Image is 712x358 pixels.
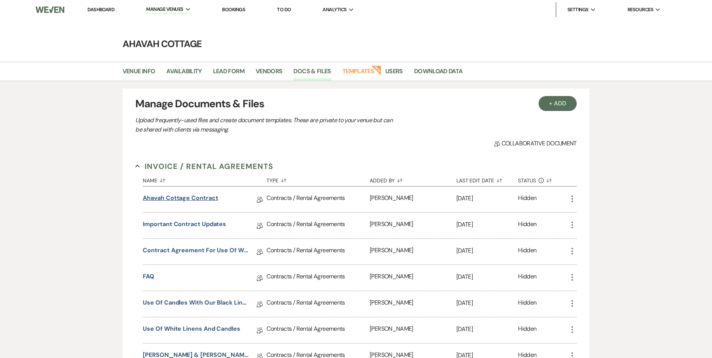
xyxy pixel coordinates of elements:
[143,324,240,336] a: Use of white linens and candles
[135,96,576,112] h3: Manage Documents & Files
[143,272,154,284] a: FAQ
[456,194,518,203] p: [DATE]
[87,6,114,13] a: Dashboard
[456,272,518,282] p: [DATE]
[266,186,370,212] div: Contracts / Rental Agreements
[370,239,456,265] div: [PERSON_NAME]
[342,67,374,81] a: Templates
[266,265,370,291] div: Contracts / Rental Agreements
[456,246,518,256] p: [DATE]
[494,139,576,148] span: Collaborative document
[385,67,403,81] a: Users
[370,317,456,343] div: [PERSON_NAME]
[370,291,456,317] div: [PERSON_NAME]
[266,172,370,186] button: Type
[370,265,456,291] div: [PERSON_NAME]
[518,178,536,183] span: Status
[143,172,266,186] button: Name
[123,67,155,81] a: Venue Info
[518,272,536,284] div: Hidden
[456,172,518,186] button: Last Edit Date
[456,324,518,334] p: [DATE]
[628,6,653,13] span: Resources
[256,67,283,81] a: Vendors
[266,291,370,317] div: Contracts / Rental Agreements
[213,67,244,81] a: Lead Form
[456,298,518,308] p: [DATE]
[518,246,536,257] div: Hidden
[266,239,370,265] div: Contracts / Rental Agreements
[518,220,536,231] div: Hidden
[371,65,382,75] strong: New
[539,96,577,111] button: + Add
[293,67,331,81] a: Docs & Files
[567,6,589,13] span: Settings
[143,246,249,257] a: Contract agreement for use of White linens and candles
[370,186,456,212] div: [PERSON_NAME]
[143,220,226,231] a: Important Contract Updates
[266,213,370,238] div: Contracts / Rental Agreements
[146,6,183,13] span: Manage Venues
[518,298,536,310] div: Hidden
[143,298,249,310] a: Use of Candles with our black linens
[277,6,291,13] a: To Do
[518,194,536,205] div: Hidden
[518,172,567,186] button: Status
[370,213,456,238] div: [PERSON_NAME]
[135,115,397,135] p: Upload frequently-used files and create document templates. These are private to your venue but c...
[518,324,536,336] div: Hidden
[266,317,370,343] div: Contracts / Rental Agreements
[143,194,218,205] a: Ahavah Cottage Contract
[222,6,245,13] a: Bookings
[414,67,463,81] a: Download Data
[456,220,518,229] p: [DATE]
[323,6,346,13] span: Analytics
[87,37,625,50] h4: Ahavah Cottage
[370,172,456,186] button: Added By
[135,161,273,172] button: Invoice / Rental Agreements
[36,2,64,18] img: Weven Logo
[166,67,201,81] a: Availability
